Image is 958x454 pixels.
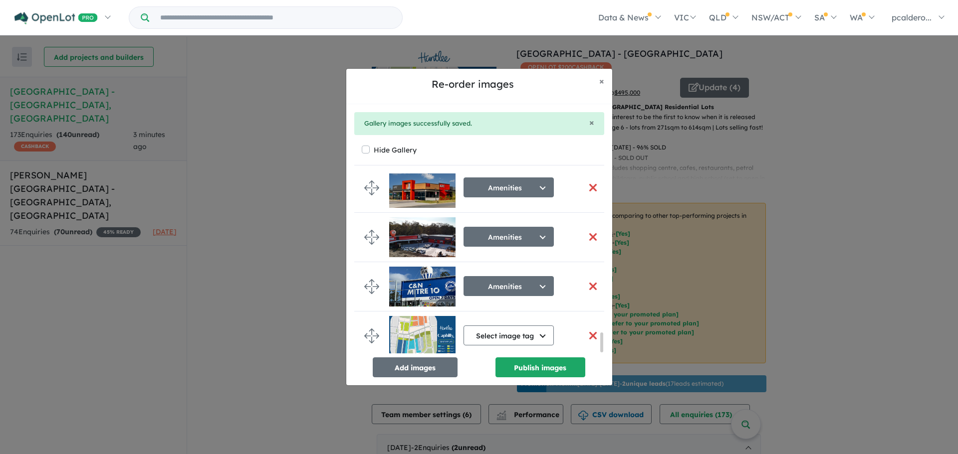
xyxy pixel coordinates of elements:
span: pcaldero... [892,12,932,22]
button: Add images [373,357,458,377]
img: Huntlee%20Estate%20-%20North%20Rothbury___1750897186.png [389,168,456,208]
span: × [599,75,604,87]
h5: Re-order images [354,77,591,92]
div: Gallery images successfully saved. [364,118,594,129]
span: × [589,117,594,128]
img: Huntlee%20Estate%20-%20North%20Rothbury___1750897446.png [389,217,456,257]
button: Amenities [464,276,554,296]
label: Hide Gallery [374,143,417,157]
button: Amenities [464,177,554,197]
img: Huntlee%20Estate%20-%20North%20Rothbury___1750897446.jpg [389,267,456,306]
img: Huntlee%20Estate%20-%20North%20Rothbury___1759367942.jpg [389,316,456,356]
button: Close [589,118,594,127]
button: Publish images [495,357,585,377]
button: Select image tag [464,325,554,345]
img: drag.svg [364,279,379,294]
button: Amenities [464,227,554,247]
img: drag.svg [364,328,379,343]
input: Try estate name, suburb, builder or developer [151,7,400,28]
img: Openlot PRO Logo White [14,12,98,24]
img: drag.svg [364,230,379,245]
img: drag.svg [364,180,379,195]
